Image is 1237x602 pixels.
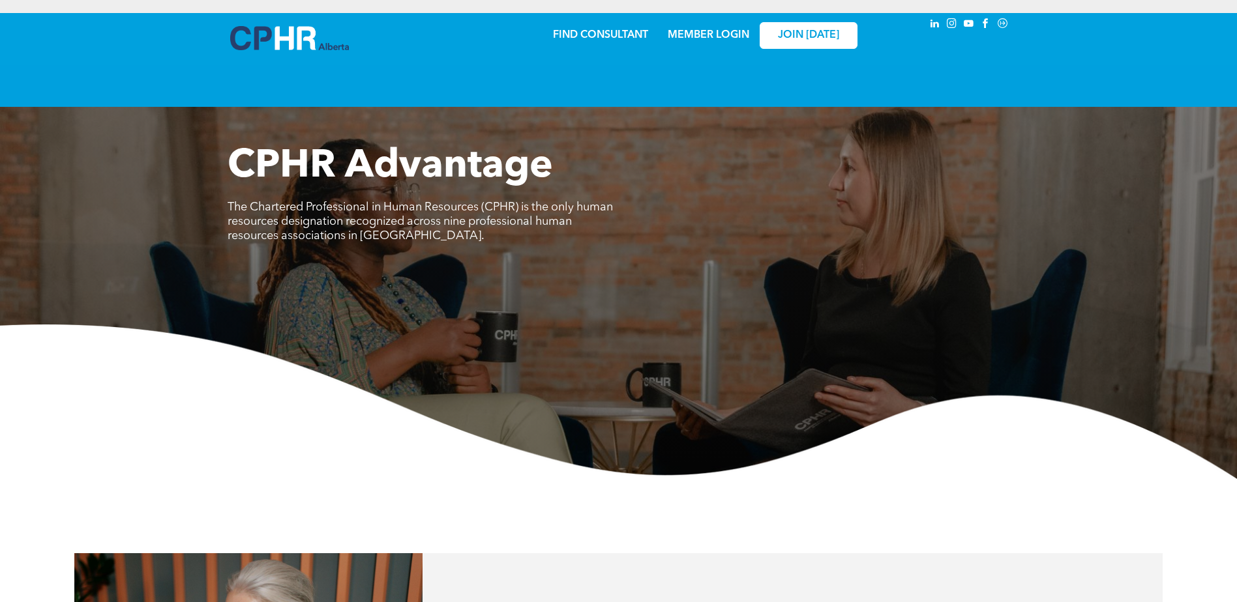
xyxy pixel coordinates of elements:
a: linkedin [928,16,942,34]
img: A blue and white logo for cp alberta [230,26,349,50]
a: JOIN [DATE] [760,22,857,49]
a: FIND CONSULTANT [553,30,648,40]
a: facebook [979,16,993,34]
span: The Chartered Professional in Human Resources (CPHR) is the only human resources designation reco... [228,201,613,242]
a: Social network [996,16,1010,34]
span: CPHR Advantage [228,147,553,186]
a: MEMBER LOGIN [668,30,749,40]
a: instagram [945,16,959,34]
span: JOIN [DATE] [778,29,839,42]
a: youtube [962,16,976,34]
